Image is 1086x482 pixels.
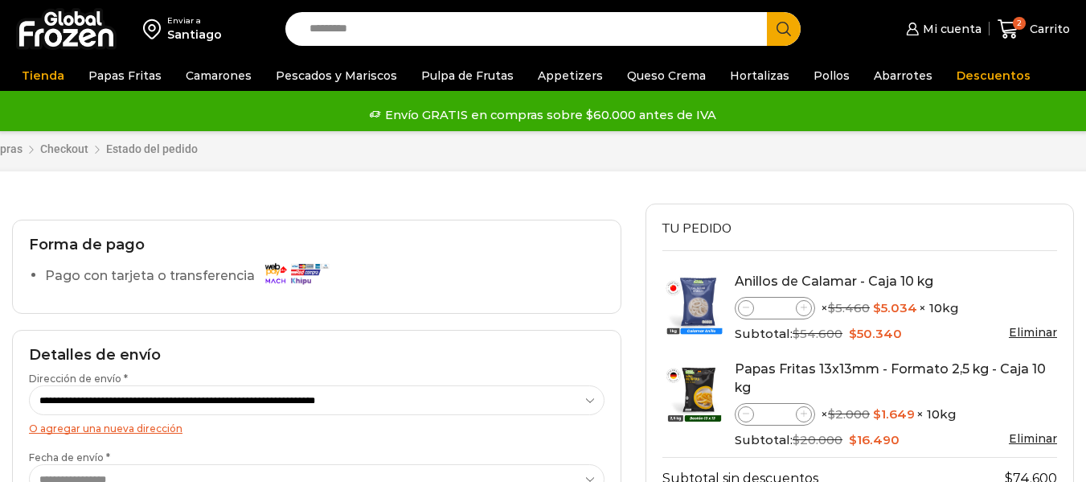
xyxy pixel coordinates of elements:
select: Dirección de envío * [29,385,604,415]
bdi: 50.340 [849,326,902,341]
bdi: 5.034 [873,300,917,315]
bdi: 20.000 [793,432,842,447]
input: Product quantity [754,405,796,424]
a: Queso Crema [619,60,714,91]
label: Dirección de envío * [29,372,604,415]
div: Enviar a [167,15,222,27]
div: × × 10kg [735,403,1057,426]
div: × × 10kg [735,297,1057,319]
a: Pescados y Mariscos [268,60,405,91]
span: 2 [1013,17,1026,30]
bdi: 5.460 [828,300,870,315]
span: $ [793,326,800,341]
span: $ [849,432,857,447]
div: Subtotal: [735,431,1057,449]
a: Appetizers [530,60,611,91]
bdi: 16.490 [849,432,900,447]
a: O agregar una nueva dirección [29,422,182,435]
a: Pulpa de Frutas [413,60,522,91]
a: Tienda [14,60,72,91]
span: $ [828,406,835,422]
bdi: 54.600 [793,326,842,341]
a: Hortalizas [722,60,797,91]
a: Mi cuenta [902,13,981,45]
span: $ [873,406,881,422]
span: Carrito [1026,21,1070,37]
bdi: 2.000 [828,406,870,422]
span: Tu pedido [662,220,732,237]
span: Mi cuenta [919,21,981,37]
a: Papas Fritas [80,60,170,91]
a: 2 Carrito [998,10,1070,48]
span: $ [873,300,881,315]
h2: Forma de pago [29,237,604,254]
input: Product quantity [754,299,796,318]
a: Eliminar [1009,325,1057,340]
span: $ [849,326,857,341]
a: Papas Fritas 13x13mm - Formato 2,5 kg - Caja 10 kg [735,361,1046,395]
a: Descuentos [949,60,1039,91]
div: Santiago [167,27,222,43]
a: Pollos [805,60,858,91]
label: Pago con tarjeta o transferencia [45,262,337,290]
bdi: 1.649 [873,406,915,422]
div: Subtotal: [735,325,1057,343]
span: $ [793,432,800,447]
h2: Detalles de envío [29,347,604,365]
a: Eliminar [1009,431,1057,446]
a: Camarones [178,60,260,91]
img: Pago con tarjeta o transferencia [260,259,332,287]
a: Abarrotes [866,60,941,91]
span: $ [828,300,835,315]
button: Search button [767,12,801,46]
a: Anillos de Calamar - Caja 10 kg [735,274,933,289]
img: address-field-icon.svg [143,15,167,43]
